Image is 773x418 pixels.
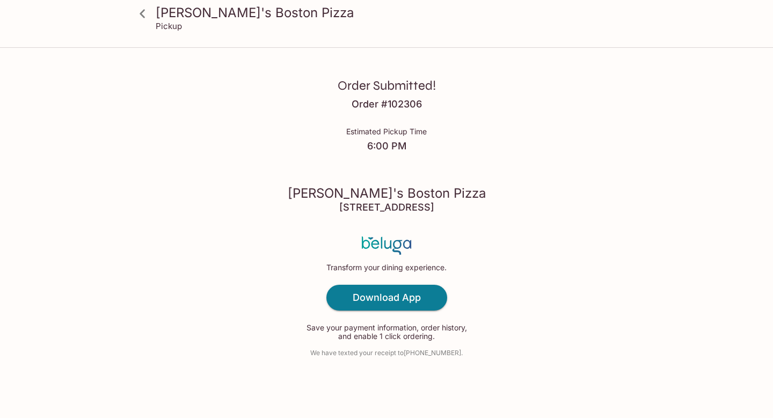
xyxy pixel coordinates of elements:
p: Transform your dining experience. [326,263,447,272]
p: Estimated Pickup Time [346,127,427,136]
h3: [PERSON_NAME]'s Boston Pizza [156,4,636,21]
h3: Order Submitted! [338,77,436,94]
h4: [STREET_ADDRESS] [339,201,434,213]
p: Pickup [156,21,182,31]
p: Save your payment information, order history, and enable 1 click ordering. [303,323,470,341]
p: We have texted your receipt to [PHONE_NUMBER] . [310,348,463,358]
img: Beluga [362,236,412,255]
h4: Order # 102306 [352,98,422,110]
h3: [PERSON_NAME]'s Boston Pizza [288,185,486,201]
h4: 6:00 PM [346,140,427,152]
a: Download App [326,285,447,311]
h4: Download App [353,292,421,304]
